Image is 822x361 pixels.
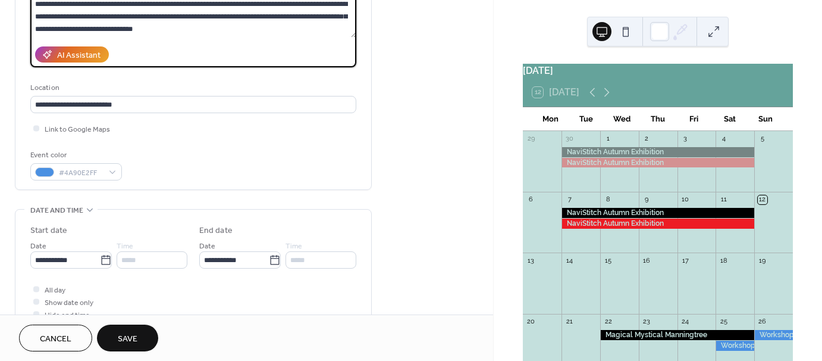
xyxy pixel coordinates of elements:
div: 26 [758,318,767,326]
div: 3 [681,135,690,144]
div: 13 [526,256,535,265]
span: Time [117,240,133,253]
div: 9 [642,195,651,204]
div: NaviStitch Autumn Exhibition [561,208,754,218]
div: Workshop - The Art of Paper Embroidery - Botanical - 10-3 [716,341,754,351]
div: Sat [711,107,747,131]
span: Show date only [45,297,93,309]
div: AI Assistant [57,49,101,62]
span: Link to Google Maps [45,123,110,136]
div: 20 [526,318,535,326]
div: 4 [719,135,728,144]
div: 29 [526,135,535,144]
span: Save [118,333,137,346]
div: 22 [604,318,613,326]
div: NaviStitch Autumn Exhibition [561,158,754,168]
div: 15 [604,256,613,265]
div: 1 [604,135,613,144]
div: 5 [758,135,767,144]
div: Event color [30,149,120,161]
span: Date and time [30,204,83,217]
button: Cancel [19,325,92,351]
div: 18 [719,256,728,265]
div: End date [199,225,233,237]
div: Sun [748,107,783,131]
div: 30 [565,135,574,144]
div: [DATE] [523,64,793,78]
span: Cancel [40,333,71,346]
div: NaviStitch Autumn Exhibition [561,147,754,157]
div: Mon [532,107,568,131]
div: 2 [642,135,651,144]
span: Hide end time [45,309,90,322]
div: 19 [758,256,767,265]
div: 7 [565,195,574,204]
div: 25 [719,318,728,326]
div: 24 [681,318,690,326]
button: AI Assistant [35,46,109,63]
span: Date [199,240,215,253]
div: 17 [681,256,690,265]
div: 23 [642,318,651,326]
div: 11 [719,195,728,204]
div: Fri [676,107,711,131]
div: 21 [565,318,574,326]
div: 16 [642,256,651,265]
span: #4A90E2FF [59,167,103,179]
div: 10 [681,195,690,204]
div: Tue [568,107,604,131]
div: 8 [604,195,613,204]
span: Time [285,240,302,253]
div: 12 [758,195,767,204]
div: Location [30,82,354,94]
span: All day [45,284,65,297]
div: Wed [604,107,640,131]
div: 14 [565,256,574,265]
div: Magical Mystical Manningtree [600,330,754,340]
button: Save [97,325,158,351]
div: NaviStitch Autumn Exhibition [561,219,754,229]
span: Date [30,240,46,253]
div: Workshop - The Art of Paper Embroidery -Coastal - 10-3 [754,330,793,340]
div: Start date [30,225,67,237]
div: Thu [640,107,676,131]
div: 6 [526,195,535,204]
